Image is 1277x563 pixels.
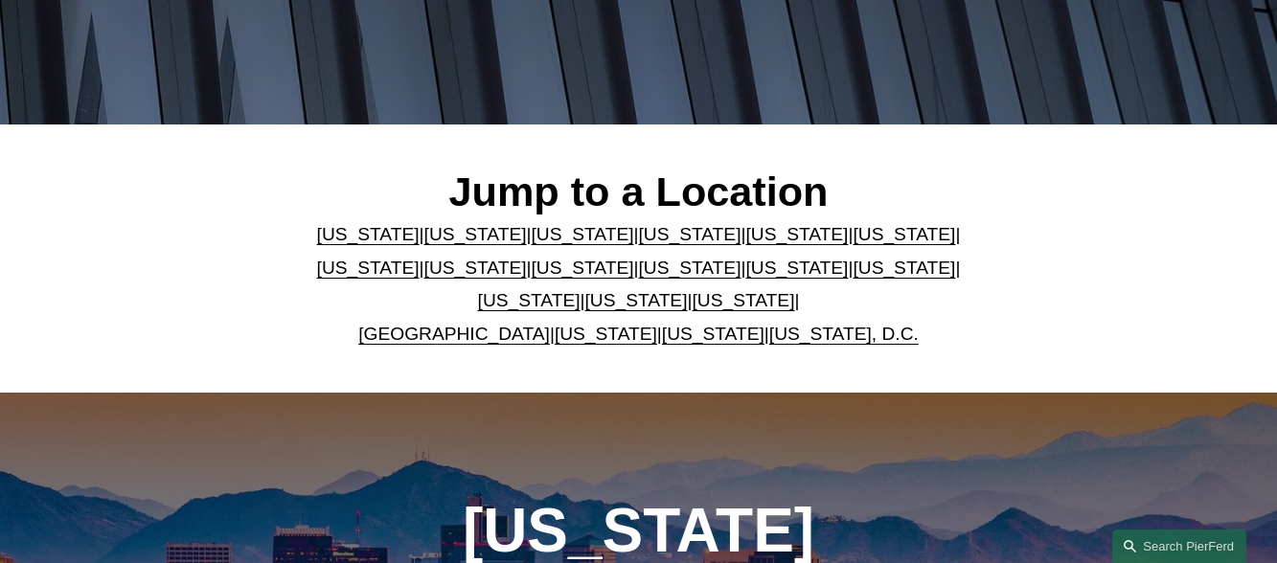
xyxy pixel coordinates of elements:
[478,290,581,310] a: [US_STATE]
[424,224,527,244] a: [US_STATE]
[424,258,527,278] a: [US_STATE]
[532,258,634,278] a: [US_STATE]
[1112,529,1246,563] a: Search this site
[358,324,550,344] a: [GEOGRAPHIC_DATA]
[639,224,741,244] a: [US_STATE]
[853,258,955,278] a: [US_STATE]
[769,324,919,344] a: [US_STATE], D.C.
[745,258,848,278] a: [US_STATE]
[639,258,741,278] a: [US_STATE]
[585,290,688,310] a: [US_STATE]
[745,224,848,244] a: [US_STATE]
[288,218,989,350] p: | | | | | | | | | | | | | | | | | |
[317,258,420,278] a: [US_STATE]
[532,224,634,244] a: [US_STATE]
[555,324,657,344] a: [US_STATE]
[692,290,794,310] a: [US_STATE]
[317,224,420,244] a: [US_STATE]
[853,224,955,244] a: [US_STATE]
[662,324,764,344] a: [US_STATE]
[288,167,989,216] h2: Jump to a Location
